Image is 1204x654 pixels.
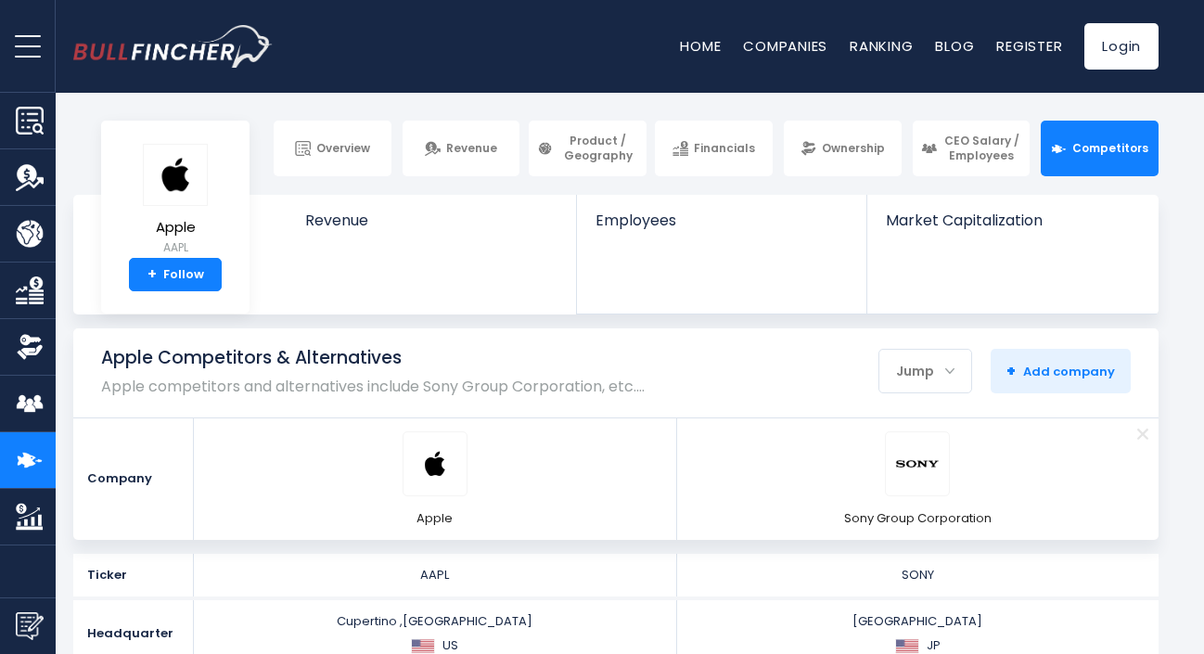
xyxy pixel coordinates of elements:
span: Revenue [446,141,497,156]
strong: + [147,266,157,283]
a: Overview [274,121,391,176]
button: +Add company [991,349,1131,393]
span: CEO Salary / Employees [942,134,1022,162]
div: Ticker [73,554,194,596]
a: Login [1084,23,1159,70]
img: SONY logo [895,442,940,486]
span: Apple [143,220,208,236]
a: Product / Geography [529,121,647,176]
a: Blog [935,36,974,56]
a: AAPL logo Apple [403,431,468,527]
a: Ranking [850,36,913,56]
a: Remove [1126,418,1159,451]
span: Financials [694,141,755,156]
img: Ownership [16,333,44,361]
span: Competitors [1072,141,1148,156]
div: AAPL [199,567,671,583]
img: AAPL logo [413,442,457,486]
a: Home [680,36,721,56]
a: Competitors [1041,121,1159,176]
a: Go to homepage [73,25,273,68]
a: Market Capitalization [867,195,1157,261]
a: Employees [577,195,865,261]
img: bullfincher logo [73,25,273,68]
span: Ownership [822,141,885,156]
span: Overview [316,141,370,156]
a: +Follow [129,258,222,291]
div: SONY [683,567,1154,583]
a: Register [996,36,1062,56]
a: Revenue [287,195,577,261]
div: Company [73,418,194,540]
a: Companies [743,36,827,56]
a: Revenue [403,121,520,176]
p: Apple competitors and alternatives include Sony Group Corporation, etc.… [101,378,645,395]
a: Apple AAPL [142,143,209,259]
small: AAPL [143,239,208,256]
span: Employees [596,212,847,229]
h1: Apple Competitors & Alternatives [101,347,645,370]
a: Ownership [784,121,902,176]
span: Product / Geography [558,134,638,162]
a: Financials [655,121,773,176]
span: US [442,637,458,654]
span: Sony Group Corporation [844,510,992,527]
strong: + [1006,360,1016,381]
span: Apple [416,510,453,527]
span: Revenue [305,212,558,229]
a: SONY logo Sony Group Corporation [844,431,992,527]
a: CEO Salary / Employees [913,121,1031,176]
div: Cupertino ,[GEOGRAPHIC_DATA] [199,613,671,654]
span: Market Capitalization [886,212,1138,229]
span: JP [927,637,941,654]
div: Jump [879,352,971,391]
div: [GEOGRAPHIC_DATA] [683,613,1154,654]
span: Add company [1006,363,1115,379]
